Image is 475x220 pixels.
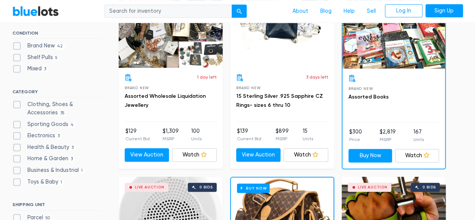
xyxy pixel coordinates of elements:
[12,120,76,129] label: Sporting Goods
[191,127,202,142] li: 100
[135,185,164,189] div: Live Auction
[172,148,217,162] a: Watch
[12,89,102,97] h6: CATEGORY
[12,42,65,50] label: Brand New
[349,136,362,143] p: Price
[358,185,388,189] div: Live Auction
[349,128,362,143] li: $300
[314,4,338,18] a: Blog
[58,110,67,116] span: 35
[348,86,373,91] span: Brand New
[42,67,49,73] span: 3
[58,179,65,185] span: 1
[55,133,62,139] span: 3
[237,135,261,142] p: Current Bid
[12,178,65,186] label: Toys & Baby
[55,43,65,49] span: 42
[237,127,261,142] li: $139
[380,128,396,143] li: $2,819
[125,86,149,90] span: Brand New
[303,127,313,142] li: 15
[275,135,288,142] p: MSRP
[236,93,323,108] a: 15 Sterling Silver .925 Sapphire CZ Rings- sizes 6 thru 10
[395,149,439,162] a: Watch
[12,202,102,210] h6: SHIPPING UNIT
[68,122,76,128] span: 4
[12,132,62,140] label: Electronics
[413,128,424,143] li: 167
[191,135,202,142] p: Units
[12,53,60,62] label: Shelf Pulls
[275,127,288,142] li: $899
[236,86,261,90] span: Brand New
[69,145,76,151] span: 3
[413,136,424,143] p: Units
[338,4,361,18] a: Help
[125,148,169,162] a: View Auction
[12,30,102,39] h6: CONDITION
[348,149,392,162] a: Buy Now
[283,148,328,162] a: Watch
[12,166,85,174] label: Business & Industrial
[125,93,206,108] a: Assorted Wholesale Liquidation Jewellery
[361,4,382,18] a: Sell
[68,156,75,162] span: 3
[104,5,232,18] input: Search for inventory
[380,136,396,143] p: MSRP
[162,127,178,142] li: $1,309
[12,6,59,17] a: BlueLots
[197,74,217,80] p: 1 day left
[53,55,60,61] span: 5
[237,184,270,193] h6: Buy Now
[125,127,150,142] li: $129
[12,65,49,73] label: Mixed
[12,100,102,117] label: Clothing, Shoes & Accessories
[422,185,436,189] div: 0 bids
[79,168,85,174] span: 1
[303,135,313,142] p: Units
[199,185,213,189] div: 0 bids
[12,143,76,152] label: Health & Beauty
[162,135,178,142] p: MSRP
[287,4,314,18] a: About
[306,74,328,80] p: 3 days left
[236,148,281,162] a: View Auction
[125,135,150,142] p: Current Bid
[425,4,463,18] a: Sign Up
[12,155,75,163] label: Home & Garden
[348,94,389,100] a: Assorted Books
[385,4,422,18] a: Log In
